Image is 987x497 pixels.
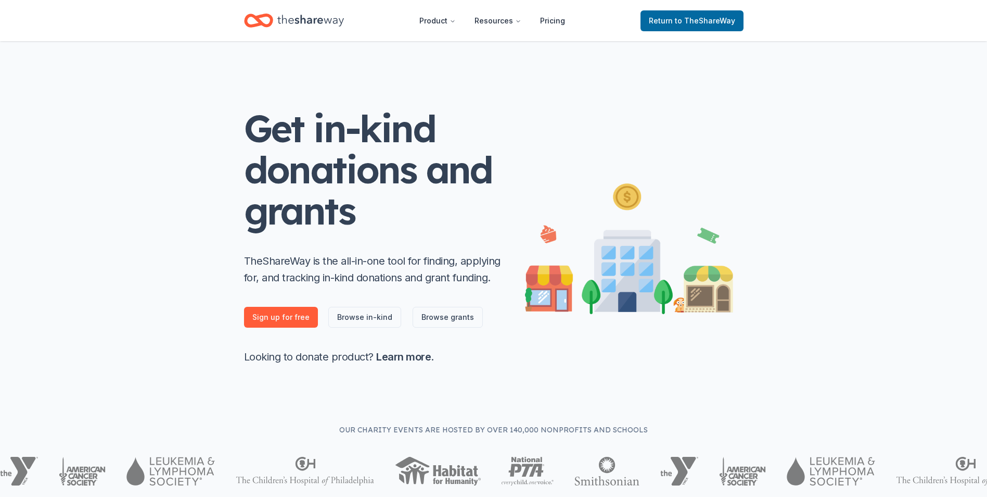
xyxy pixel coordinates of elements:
[395,457,481,486] img: Habitat for Humanity
[244,253,504,286] p: TheShareWay is the all-in-one tool for finding, applying for, and tracking in-kind donations and ...
[413,307,483,328] a: Browse grants
[660,457,698,486] img: YMCA
[649,15,735,27] span: Return
[675,16,735,25] span: to TheShareWay
[787,457,875,486] img: Leukemia & Lymphoma Society
[244,349,504,365] p: Looking to donate product? .
[532,10,573,31] a: Pricing
[244,8,344,33] a: Home
[376,351,431,363] a: Learn more
[574,457,639,486] img: Smithsonian
[525,179,733,314] img: Illustration for landing page
[236,457,374,486] img: The Children's Hospital of Philadelphia
[640,10,744,31] a: Returnto TheShareWay
[126,457,214,486] img: Leukemia & Lymphoma Society
[59,457,106,486] img: American Cancer Society
[502,457,554,486] img: National PTA
[244,307,318,328] a: Sign up for free
[244,108,504,232] h1: Get in-kind donations and grants
[719,457,766,486] img: American Cancer Society
[328,307,401,328] a: Browse in-kind
[411,8,573,33] nav: Main
[411,10,464,31] button: Product
[466,10,530,31] button: Resources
